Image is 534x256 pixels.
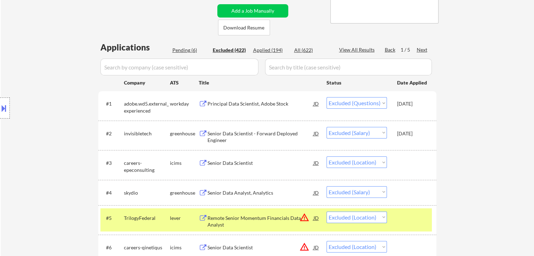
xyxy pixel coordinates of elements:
[100,59,258,75] input: Search by company (case sensitive)
[313,97,320,110] div: JD
[253,47,288,54] div: Applied (194)
[170,189,199,196] div: greenhouse
[207,160,314,167] div: Senior Data Scientist
[170,160,199,167] div: icims
[124,160,170,173] div: careers-epeconsulting
[100,43,170,52] div: Applications
[397,100,428,107] div: [DATE]
[299,213,309,222] button: warning_amber
[172,47,207,54] div: Pending (6)
[124,244,170,251] div: careers-qinetiqus
[299,242,309,252] button: warning_amber
[265,59,432,75] input: Search by title (case sensitive)
[124,189,170,196] div: skydio
[417,46,428,53] div: Next
[294,47,329,54] div: All (622)
[217,4,288,18] button: Add a Job Manually
[207,244,314,251] div: Senior Data Scientist
[313,186,320,199] div: JD
[124,79,170,86] div: Company
[213,47,248,54] div: Excluded (422)
[170,130,199,137] div: greenhouse
[339,46,377,53] div: View All Results
[106,244,118,251] div: #6
[313,127,320,140] div: JD
[397,79,428,86] div: Date Applied
[124,215,170,222] div: TrilogyFederal
[170,79,199,86] div: ATS
[207,215,314,228] div: Remote Senior Momentum Financials Data Analyst
[313,211,320,224] div: JD
[199,79,320,86] div: Title
[313,156,320,169] div: JD
[124,100,170,114] div: adobe.wd5.external_experienced
[397,130,428,137] div: [DATE]
[106,189,118,196] div: #4
[207,100,314,107] div: Principal Data Scientist, Adobe Stock
[385,46,396,53] div: Back
[170,215,199,222] div: lever
[207,189,314,196] div: Senior Data Analyst, Analytics
[170,244,199,251] div: icims
[327,76,387,89] div: Status
[207,130,314,144] div: Senior Data Scientist - Forward Deployed Engineer
[313,241,320,254] div: JD
[401,46,417,53] div: 1 / 5
[218,20,270,35] button: Download Resume
[124,130,170,137] div: invisibletech
[170,100,199,107] div: workday
[106,215,118,222] div: #5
